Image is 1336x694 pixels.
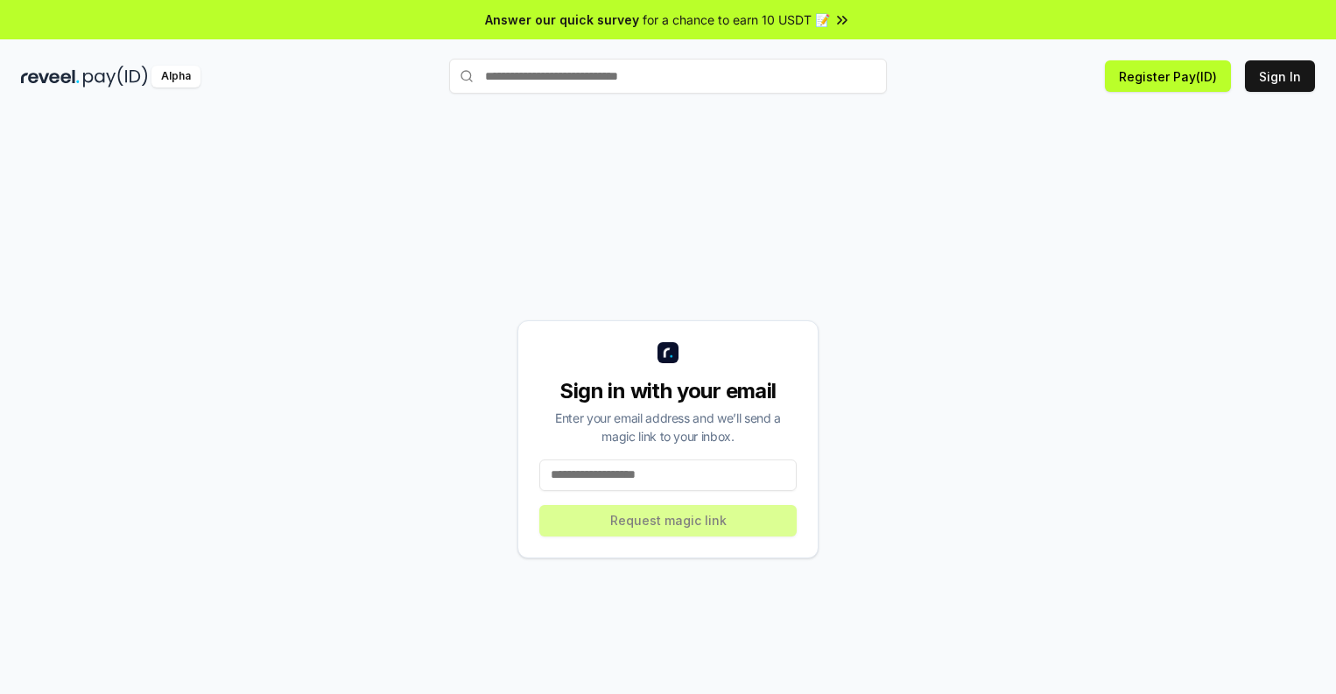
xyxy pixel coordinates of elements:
span: for a chance to earn 10 USDT 📝 [643,11,830,29]
img: logo_small [657,342,679,363]
span: Answer our quick survey [485,11,639,29]
button: Sign In [1245,60,1315,92]
div: Alpha [151,66,200,88]
img: reveel_dark [21,66,80,88]
div: Sign in with your email [539,377,797,405]
button: Register Pay(ID) [1105,60,1231,92]
div: Enter your email address and we’ll send a magic link to your inbox. [539,409,797,445]
img: pay_id [83,66,148,88]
